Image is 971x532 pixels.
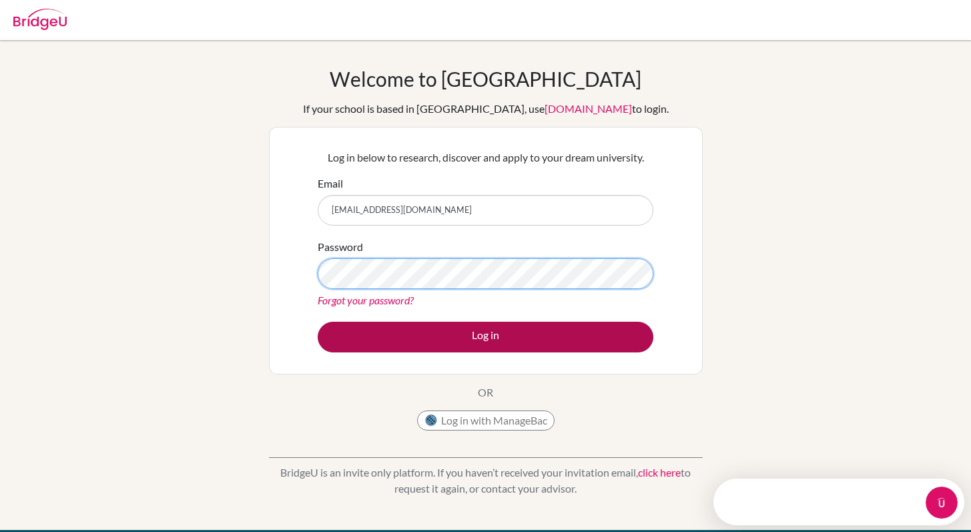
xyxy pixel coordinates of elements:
[318,239,363,255] label: Password
[13,9,67,30] img: Bridge-U
[926,487,958,519] iframe: Intercom live chat
[330,67,641,91] h1: Welcome to [GEOGRAPHIC_DATA]
[303,101,669,117] div: If your school is based in [GEOGRAPHIC_DATA], use to login.
[318,322,653,352] button: Log in
[417,411,555,431] button: Log in with ManageBac
[545,102,632,115] a: [DOMAIN_NAME]
[318,150,653,166] p: Log in below to research, discover and apply to your dream university.
[713,479,964,525] iframe: Intercom live chat discovery launcher
[478,384,493,401] p: OR
[318,294,414,306] a: Forgot your password?
[318,176,343,192] label: Email
[269,465,703,497] p: BridgeU is an invite only platform. If you haven’t received your invitation email, to request it ...
[638,466,681,479] a: click here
